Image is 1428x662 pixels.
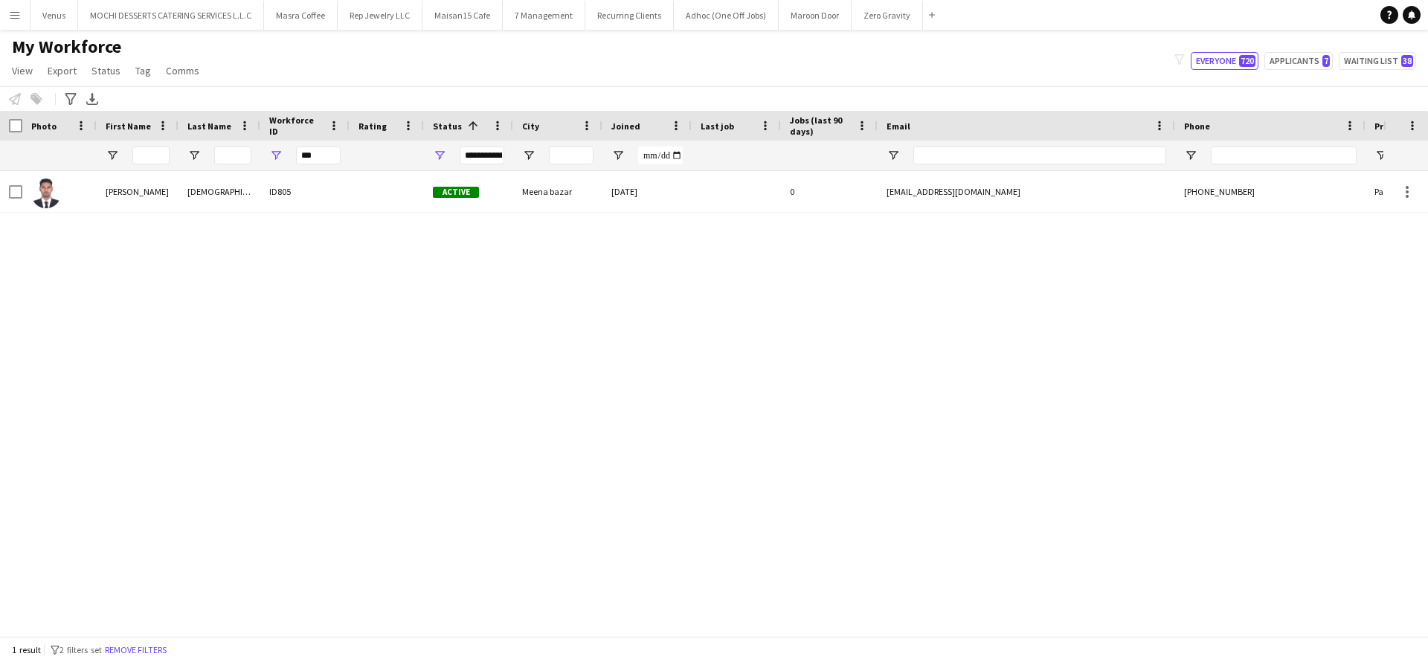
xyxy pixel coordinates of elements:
[1211,147,1357,164] input: Phone Filter Input
[296,147,341,164] input: Workforce ID Filter Input
[887,120,910,132] span: Email
[135,64,151,77] span: Tag
[160,61,205,80] a: Comms
[585,1,674,30] button: Recurring Clients
[602,171,692,212] div: [DATE]
[59,644,102,655] span: 2 filters set
[83,90,101,108] app-action-btn: Export XLSX
[31,179,61,208] img: Md Shahid Ansari
[338,1,422,30] button: Rep Jewelry LLC
[106,120,151,132] span: First Name
[1374,149,1388,162] button: Open Filter Menu
[1175,171,1366,212] div: [PHONE_NUMBER]
[358,120,387,132] span: Rating
[1322,55,1330,67] span: 7
[12,36,121,58] span: My Workforce
[913,147,1166,164] input: Email Filter Input
[790,115,851,137] span: Jobs (last 90 days)
[106,149,119,162] button: Open Filter Menu
[129,61,157,80] a: Tag
[6,61,39,80] a: View
[102,642,170,658] button: Remove filters
[611,120,640,132] span: Joined
[522,120,539,132] span: City
[97,171,178,212] div: [PERSON_NAME]
[503,1,585,30] button: 7 Management
[1191,52,1258,70] button: Everyone720
[701,120,734,132] span: Last job
[1264,52,1333,70] button: Applicants7
[62,90,80,108] app-action-btn: Advanced filters
[269,115,323,137] span: Workforce ID
[1374,120,1404,132] span: Profile
[638,147,683,164] input: Joined Filter Input
[42,61,83,80] a: Export
[260,171,350,212] div: ID805
[31,120,57,132] span: Photo
[178,171,260,212] div: [DEMOGRAPHIC_DATA]
[187,149,201,162] button: Open Filter Menu
[1184,120,1210,132] span: Phone
[1339,52,1416,70] button: Waiting list38
[852,1,923,30] button: Zero Gravity
[264,1,338,30] button: Masra Coffee
[433,187,479,198] span: Active
[166,64,199,77] span: Comms
[214,147,251,164] input: Last Name Filter Input
[878,171,1175,212] div: [EMAIL_ADDRESS][DOMAIN_NAME]
[12,64,33,77] span: View
[433,149,446,162] button: Open Filter Menu
[522,149,535,162] button: Open Filter Menu
[86,61,126,80] a: Status
[611,149,625,162] button: Open Filter Menu
[187,120,231,132] span: Last Name
[674,1,779,30] button: Adhoc (One Off Jobs)
[269,149,283,162] button: Open Filter Menu
[887,149,900,162] button: Open Filter Menu
[132,147,170,164] input: First Name Filter Input
[433,120,462,132] span: Status
[513,171,602,212] div: Meena bazar
[78,1,264,30] button: MOCHI DESSERTS CATERING SERVICES L.L.C
[1184,149,1197,162] button: Open Filter Menu
[422,1,503,30] button: Maisan15 Cafe
[781,171,878,212] div: 0
[48,64,77,77] span: Export
[779,1,852,30] button: Maroon Door
[1239,55,1255,67] span: 720
[549,147,594,164] input: City Filter Input
[91,64,120,77] span: Status
[30,1,78,30] button: Venus
[1401,55,1413,67] span: 38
